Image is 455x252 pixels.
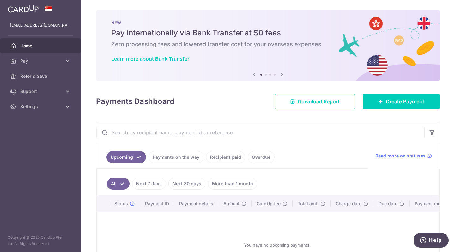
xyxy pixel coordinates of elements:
[106,151,146,163] a: Upcoming
[20,103,62,110] span: Settings
[257,200,281,207] span: CardUp fee
[223,200,240,207] span: Amount
[386,98,424,105] span: Create Payment
[275,94,355,109] a: Download Report
[336,200,361,207] span: Charge date
[20,88,62,95] span: Support
[168,178,205,190] a: Next 30 days
[111,56,189,62] a: Learn more about Bank Transfer
[20,58,62,64] span: Pay
[111,20,425,25] p: NEW
[20,43,62,49] span: Home
[363,94,440,109] a: Create Payment
[10,22,71,28] p: [EMAIL_ADDRESS][DOMAIN_NAME]
[96,10,440,81] img: Bank transfer banner
[414,233,449,249] iframe: Opens a widget where you can find more information
[140,195,174,212] th: Payment ID
[149,151,203,163] a: Payments on the way
[206,151,245,163] a: Recipient paid
[111,28,425,38] h5: Pay internationally via Bank Transfer at $0 fees
[208,178,257,190] a: More than 1 month
[174,195,218,212] th: Payment details
[96,122,424,143] input: Search by recipient name, payment id or reference
[375,153,426,159] span: Read more on statuses
[111,40,425,48] h6: Zero processing fees and lowered transfer cost for your overseas expenses
[298,200,318,207] span: Total amt.
[96,96,174,107] h4: Payments Dashboard
[248,151,275,163] a: Overdue
[114,200,128,207] span: Status
[298,98,340,105] span: Download Report
[132,178,166,190] a: Next 7 days
[107,178,130,190] a: All
[375,153,432,159] a: Read more on statuses
[20,73,62,79] span: Refer & Save
[379,200,397,207] span: Due date
[8,5,39,13] img: CardUp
